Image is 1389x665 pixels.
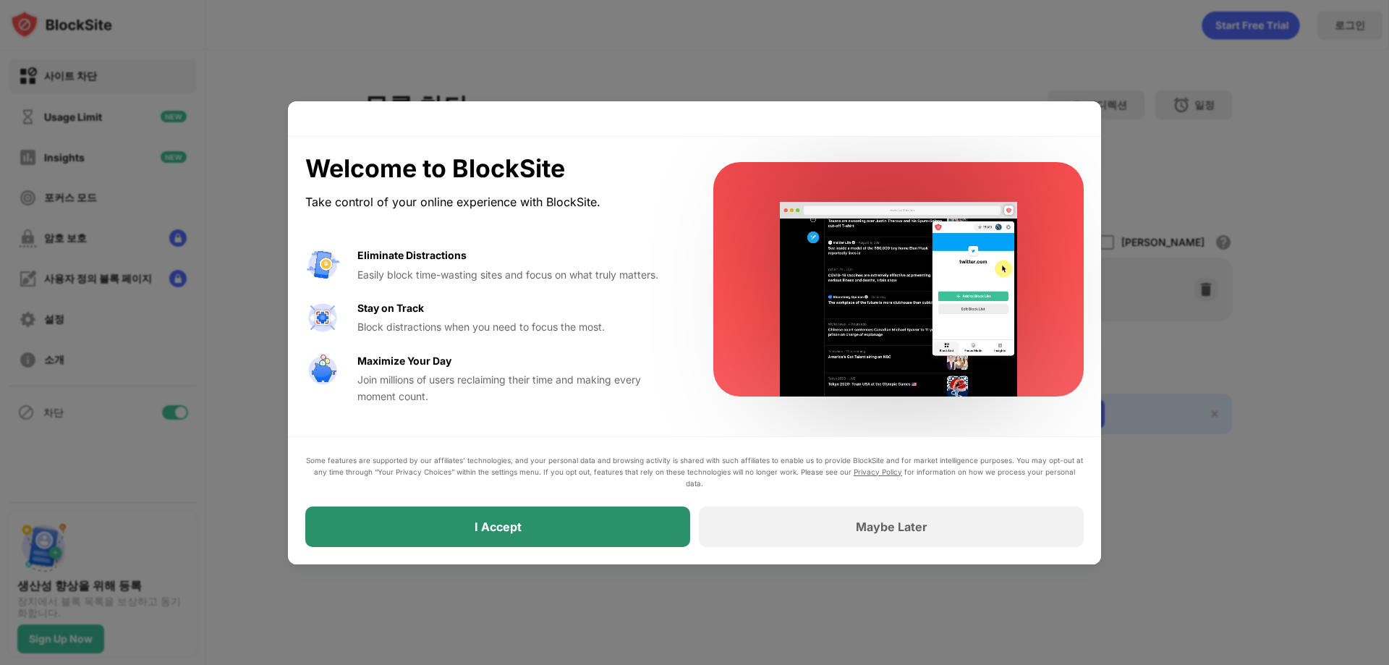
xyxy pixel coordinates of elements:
div: Take control of your online experience with BlockSite. [305,192,679,213]
div: Some features are supported by our affiliates’ technologies, and your personal data and browsing ... [305,454,1084,489]
a: Privacy Policy [854,467,902,476]
div: I Accept [475,520,522,534]
div: Eliminate Distractions [357,247,467,263]
div: Stay on Track [357,300,424,316]
div: Block distractions when you need to focus the most. [357,319,679,335]
div: Easily block time-wasting sites and focus on what truly matters. [357,267,679,283]
img: value-focus.svg [305,300,340,335]
div: Welcome to BlockSite [305,154,679,184]
img: value-safe-time.svg [305,353,340,388]
div: Maybe Later [856,520,927,534]
div: Join millions of users reclaiming their time and making every moment count. [357,372,679,404]
img: value-avoid-distractions.svg [305,247,340,282]
div: Maximize Your Day [357,353,451,369]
